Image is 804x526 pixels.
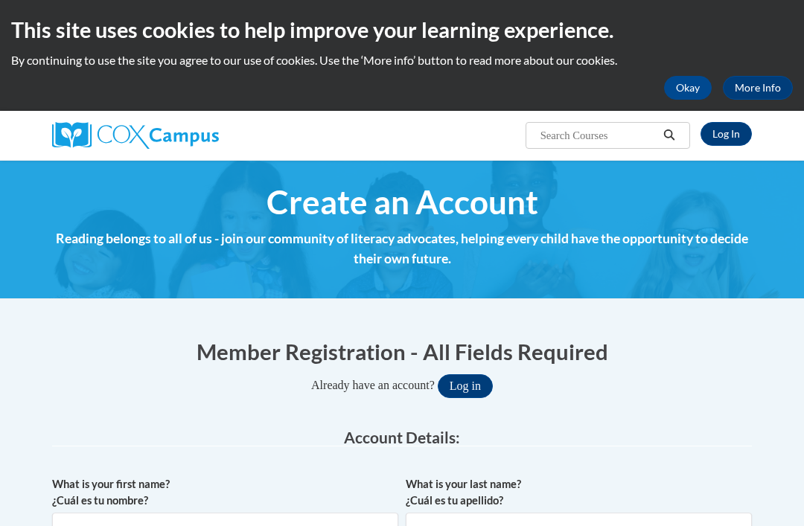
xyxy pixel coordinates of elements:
[438,374,493,398] button: Log in
[311,379,435,391] span: Already have an account?
[11,15,793,45] h2: This site uses cookies to help improve your learning experience.
[658,126,680,144] button: Search
[701,122,752,146] a: Log In
[52,336,752,367] h1: Member Registration - All Fields Required
[52,122,219,149] img: Cox Campus
[52,229,752,269] h4: Reading belongs to all of us - join our community of literacy advocates, helping every child have...
[11,52,793,68] p: By continuing to use the site you agree to our use of cookies. Use the ‘More info’ button to read...
[267,182,538,222] span: Create an Account
[664,76,712,100] button: Okay
[406,476,752,509] label: What is your last name? ¿Cuál es tu apellido?
[52,476,398,509] label: What is your first name? ¿Cuál es tu nombre?
[723,76,793,100] a: More Info
[539,126,658,144] input: Search Courses
[344,428,460,446] span: Account Details:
